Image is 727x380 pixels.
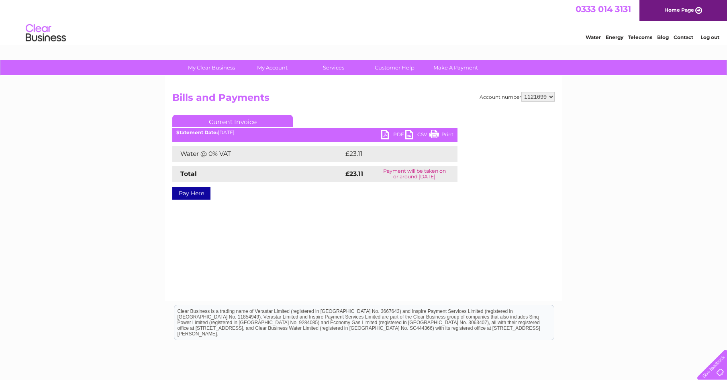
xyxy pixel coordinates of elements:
td: Payment will be taken on or around [DATE] [372,166,457,182]
strong: £23.11 [345,170,363,178]
a: Energy [606,34,623,40]
td: Water @ 0% VAT [172,146,343,162]
a: Water [586,34,601,40]
h2: Bills and Payments [172,92,555,107]
a: My Account [239,60,306,75]
a: Current Invoice [172,115,293,127]
div: Account number [480,92,555,102]
a: Customer Help [361,60,428,75]
img: logo.png [25,21,66,45]
strong: Total [180,170,197,178]
div: Clear Business is a trading name of Verastar Limited (registered in [GEOGRAPHIC_DATA] No. 3667643... [174,4,554,39]
td: £23.11 [343,146,439,162]
a: 0333 014 3131 [576,4,631,14]
a: Pay Here [172,187,210,200]
a: Log out [700,34,719,40]
a: My Clear Business [178,60,245,75]
a: PDF [381,130,405,141]
a: Blog [657,34,669,40]
div: [DATE] [172,130,457,135]
b: Statement Date: [176,129,218,135]
a: Print [429,130,453,141]
a: Services [300,60,367,75]
a: CSV [405,130,429,141]
a: Make A Payment [423,60,489,75]
a: Telecoms [628,34,652,40]
a: Contact [674,34,693,40]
